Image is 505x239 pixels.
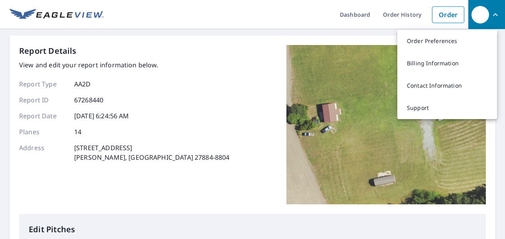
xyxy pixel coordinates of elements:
a: Support [397,97,497,119]
p: [DATE] 6:24:56 AM [74,111,129,121]
a: Order Preferences [397,30,497,52]
img: Top image [286,45,486,204]
p: Edit Pitches [29,223,476,235]
p: 14 [74,127,81,137]
p: View and edit your report information below. [19,60,229,70]
p: Report Details [19,45,77,57]
p: 67268440 [74,95,103,105]
p: [STREET_ADDRESS] [PERSON_NAME], [GEOGRAPHIC_DATA] 27884-8804 [74,143,229,162]
p: Address [19,143,67,162]
a: Order [432,6,464,23]
p: Report ID [19,95,67,105]
p: AA2D [74,79,91,89]
p: Planes [19,127,67,137]
p: Report Type [19,79,67,89]
p: Report Date [19,111,67,121]
img: EV Logo [10,9,104,21]
a: Contact Information [397,74,497,97]
a: Billing Information [397,52,497,74]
